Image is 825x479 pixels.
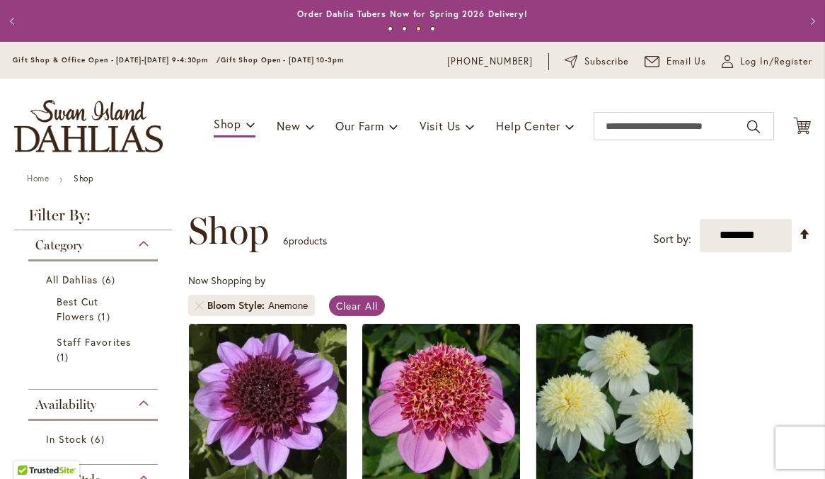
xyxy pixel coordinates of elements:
span: 1 [98,309,113,324]
span: New [277,118,300,133]
span: Email Us [667,55,707,69]
a: Staff Favorites [57,334,133,364]
span: Availability [35,397,96,412]
span: Shop [188,210,269,252]
p: products [283,230,327,252]
span: Gift Shop Open - [DATE] 10-3pm [221,55,344,64]
span: Now Shopping by [188,274,265,287]
span: 6 [102,272,119,287]
a: Remove Bloom Style Anemone [195,301,204,310]
button: 4 of 4 [430,26,435,31]
a: All Dahlias [46,272,144,287]
iframe: Launch Accessibility Center [11,429,50,468]
a: Order Dahlia Tubers Now for Spring 2026 Delivery! [297,9,528,19]
span: Our Farm [335,118,383,133]
div: Anemone [268,298,308,312]
span: Staff Favorites [57,335,131,349]
button: Next [797,7,825,35]
a: In Stock 6 [46,432,144,446]
span: Help Center [496,118,560,133]
strong: Shop [74,173,93,184]
span: In Stock [46,432,87,446]
span: Subscribe [584,55,629,69]
a: Home [27,173,49,184]
span: Shop [214,116,241,131]
button: 3 of 4 [416,26,421,31]
span: Log In/Register [740,55,812,69]
span: Visit Us [420,118,461,133]
span: 6 [283,234,289,247]
a: Email Us [645,55,707,69]
a: [PHONE_NUMBER] [447,55,533,69]
span: 6 [91,432,108,446]
strong: Filter By: [14,208,172,230]
span: Category [35,237,83,253]
button: 1 of 4 [388,26,393,31]
span: Bloom Style [207,298,268,312]
button: 2 of 4 [402,26,407,31]
label: Sort by: [653,226,691,252]
span: Gift Shop & Office Open - [DATE]-[DATE] 9-4:30pm / [13,55,221,64]
a: Subscribe [565,55,629,69]
span: Best Cut Flowers [57,295,98,323]
span: 1 [57,349,72,364]
a: Log In/Register [722,55,812,69]
a: Clear All [329,295,385,316]
span: All Dahlias [46,273,98,286]
span: Clear All [336,299,378,312]
a: Best Cut Flowers [57,294,133,324]
a: store logo [14,100,163,152]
